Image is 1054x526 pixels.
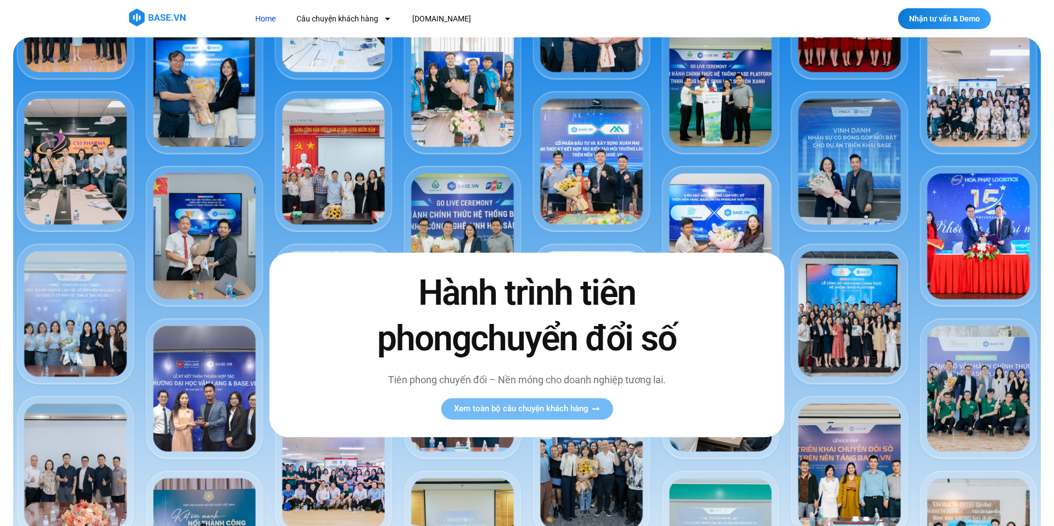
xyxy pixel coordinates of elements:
a: Câu chuyện khách hàng [288,9,400,29]
nav: Menu [247,9,672,29]
a: Xem toàn bộ câu chuyện khách hàng [441,399,613,420]
p: Tiên phong chuyển đổi – Nền móng cho doanh nghiệp tương lai. [354,373,700,388]
span: Xem toàn bộ câu chuyện khách hàng [454,405,588,413]
span: Nhận tư vấn & Demo [909,15,980,23]
a: Home [247,9,284,29]
a: Nhận tư vấn & Demo [898,8,991,29]
a: [DOMAIN_NAME] [404,9,479,29]
h2: Hành trình tiên phong [354,270,700,361]
span: chuyển đổi số [470,318,676,359]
